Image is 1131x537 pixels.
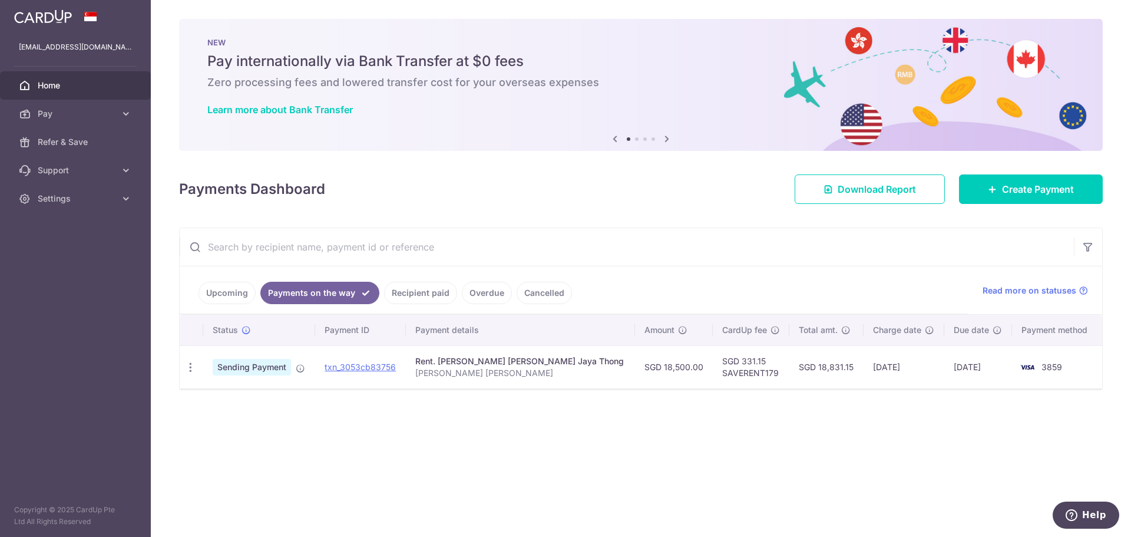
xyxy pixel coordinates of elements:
[213,324,238,336] span: Status
[1016,360,1039,374] img: Bank Card
[315,315,406,345] th: Payment ID
[635,345,713,388] td: SGD 18,500.00
[199,282,256,304] a: Upcoming
[1012,315,1102,345] th: Payment method
[207,104,353,116] a: Learn more about Bank Transfer
[517,282,572,304] a: Cancelled
[1053,502,1119,531] iframe: Opens a widget where you can find more information
[207,38,1074,47] p: NEW
[406,315,635,345] th: Payment details
[873,324,921,336] span: Charge date
[213,359,291,375] span: Sending Payment
[38,164,115,176] span: Support
[415,367,626,379] p: [PERSON_NAME] [PERSON_NAME]
[384,282,457,304] a: Recipient paid
[38,80,115,91] span: Home
[14,9,72,24] img: CardUp
[462,282,512,304] a: Overdue
[415,355,626,367] div: Rent. [PERSON_NAME] [PERSON_NAME] Jaya Thong
[954,324,989,336] span: Due date
[1002,182,1074,196] span: Create Payment
[207,75,1074,90] h6: Zero processing fees and lowered transfer cost for your overseas expenses
[325,362,396,372] a: txn_3053cb83756
[789,345,864,388] td: SGD 18,831.15
[864,345,944,388] td: [DATE]
[799,324,838,336] span: Total amt.
[644,324,674,336] span: Amount
[838,182,916,196] span: Download Report
[713,345,789,388] td: SGD 331.15 SAVERENT179
[179,179,325,200] h4: Payments Dashboard
[944,345,1012,388] td: [DATE]
[983,285,1076,296] span: Read more on statuses
[1041,362,1062,372] span: 3859
[179,19,1103,151] img: Bank transfer banner
[795,174,945,204] a: Download Report
[260,282,379,304] a: Payments on the way
[38,108,115,120] span: Pay
[207,52,1074,71] h5: Pay internationally via Bank Transfer at $0 fees
[38,136,115,148] span: Refer & Save
[180,228,1074,266] input: Search by recipient name, payment id or reference
[38,193,115,205] span: Settings
[983,285,1088,296] a: Read more on statuses
[19,41,132,53] p: [EMAIL_ADDRESS][DOMAIN_NAME]
[959,174,1103,204] a: Create Payment
[722,324,767,336] span: CardUp fee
